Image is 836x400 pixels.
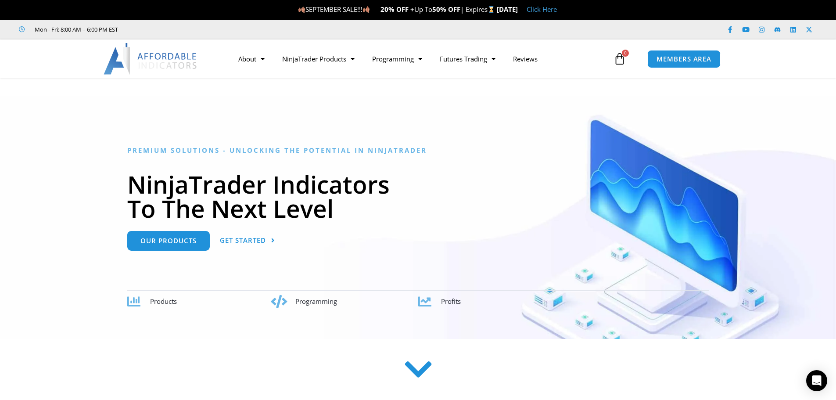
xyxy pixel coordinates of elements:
[432,5,460,14] strong: 50% OFF
[104,43,198,75] img: LogoAI | Affordable Indicators – NinjaTrader
[150,297,177,306] span: Products
[488,6,495,13] img: ⌛
[380,5,414,14] strong: 20% OFF +
[657,56,711,62] span: MEMBERS AREA
[273,49,363,69] a: NinjaTrader Products
[647,50,721,68] a: MEMBERS AREA
[363,6,370,13] img: 🍂
[230,49,611,69] nav: Menu
[130,25,262,34] iframe: Customer reviews powered by Trustpilot
[622,50,629,57] span: 0
[140,238,197,244] span: Our Products
[230,49,273,69] a: About
[600,46,639,72] a: 0
[527,5,557,14] a: Click Here
[220,231,275,251] a: Get Started
[441,297,461,306] span: Profits
[127,172,709,220] h1: NinjaTrader Indicators To The Next Level
[298,6,305,13] img: 🍂
[431,49,504,69] a: Futures Trading
[127,231,210,251] a: Our Products
[363,49,431,69] a: Programming
[295,297,337,306] span: Programming
[504,49,546,69] a: Reviews
[806,370,827,391] div: Open Intercom Messenger
[127,146,709,155] h6: Premium Solutions - Unlocking the Potential in NinjaTrader
[220,237,266,244] span: Get Started
[298,5,497,14] span: SEPTEMBER SALE!!! Up To | Expires
[497,5,518,14] strong: [DATE]
[32,24,118,35] span: Mon - Fri: 8:00 AM – 6:00 PM EST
